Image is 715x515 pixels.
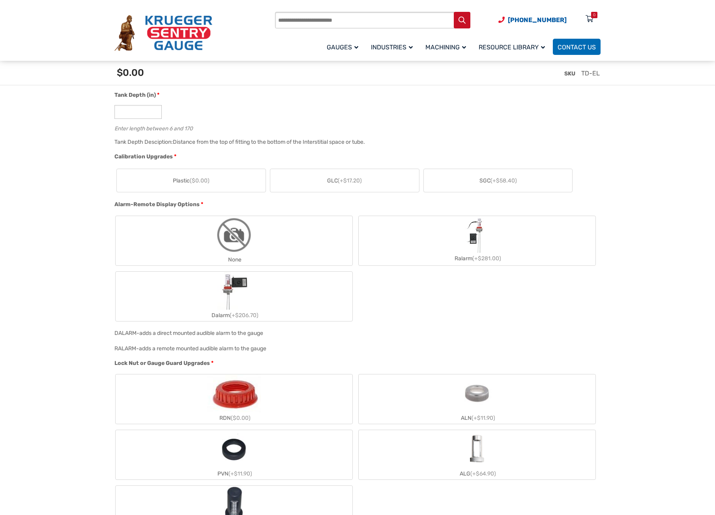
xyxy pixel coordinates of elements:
label: PVN [116,430,352,479]
div: adds a direct mounted audible alarm to the gauge [139,330,263,336]
label: RDN [116,374,352,424]
span: TD-EL [581,70,600,77]
span: Alarm-Remote Display Options [114,201,200,208]
abbr: required [211,359,213,367]
span: Contact Us [558,43,596,51]
span: (+$11.90) [472,415,495,421]
span: (+$11.90) [228,470,252,477]
span: (+$58.40) [490,177,517,184]
span: ($0.00) [231,415,251,421]
span: Tank Depth Desciption: [114,139,173,145]
span: SGC [479,177,517,185]
span: Calibration Upgrades [114,153,173,160]
label: Dalarm [116,272,352,321]
label: Ralarm [359,217,595,264]
label: ALG [359,430,595,479]
a: Gauges [322,38,366,56]
span: (+$281.00) [472,255,501,262]
abbr: required [174,152,176,161]
span: Plastic [173,177,210,185]
span: (+$206.70) [230,312,258,319]
span: (+$17.20) [338,177,362,184]
div: Distance from the top of fitting to the bottom of the Interstitial space or tube. [173,139,365,145]
div: RDN [116,412,352,424]
img: ALG-OF [458,430,496,468]
img: ALN [458,374,496,412]
abbr: required [201,200,203,209]
abbr: required [157,91,159,99]
div: PVN [116,468,352,479]
div: None [116,254,352,265]
div: ALG [359,468,595,479]
span: SKU [564,70,575,77]
span: Tank Depth (in) [114,92,156,98]
label: ALN [359,374,595,424]
div: Ralarm [359,253,595,264]
span: Gauges [327,43,358,51]
span: GLC [327,177,362,185]
div: 0 [593,12,595,18]
a: Resource Library [474,38,553,56]
a: Industries [366,38,421,56]
div: ALN [359,412,595,424]
div: adds a remote mounted audible alarm to the gauge [139,345,266,352]
span: DALARM- [114,330,139,336]
a: Phone Number (920) 434-8860 [498,15,567,25]
span: Industries [371,43,413,51]
span: [PHONE_NUMBER] [508,16,567,24]
a: Contact Us [553,39,601,55]
span: ($0.00) [190,177,210,184]
label: None [116,216,352,265]
img: Krueger Sentry Gauge [114,15,212,51]
a: Machining [421,38,474,56]
span: Lock Nut or Gauge Guard Upgrades [114,360,210,367]
span: (+$64.90) [470,470,496,477]
div: Enter length between 6 and 170 [114,124,597,131]
span: Resource Library [479,43,545,51]
div: Dalarm [116,310,352,321]
span: RALARM- [114,345,139,352]
span: Machining [425,43,466,51]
